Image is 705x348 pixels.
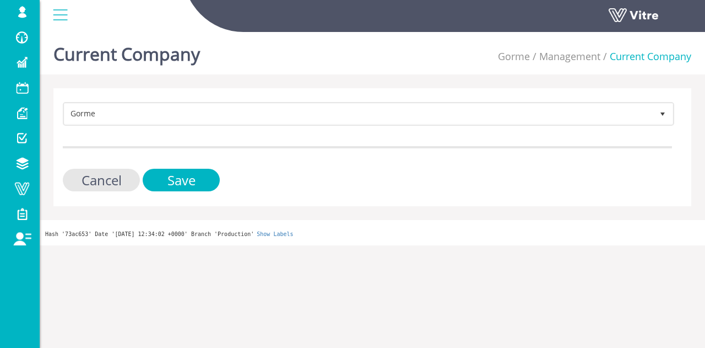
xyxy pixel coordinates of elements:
span: Hash '73ac653' Date '[DATE] 12:34:02 +0000' Branch 'Production' [45,231,254,237]
span: select [653,104,673,124]
li: Current Company [600,50,691,64]
span: Gorme [64,104,653,124]
input: Cancel [63,169,140,191]
a: Show Labels [257,231,293,237]
h1: Current Company [53,28,200,74]
li: Management [530,50,600,64]
a: Gorme [498,50,530,63]
input: Save [143,169,220,191]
